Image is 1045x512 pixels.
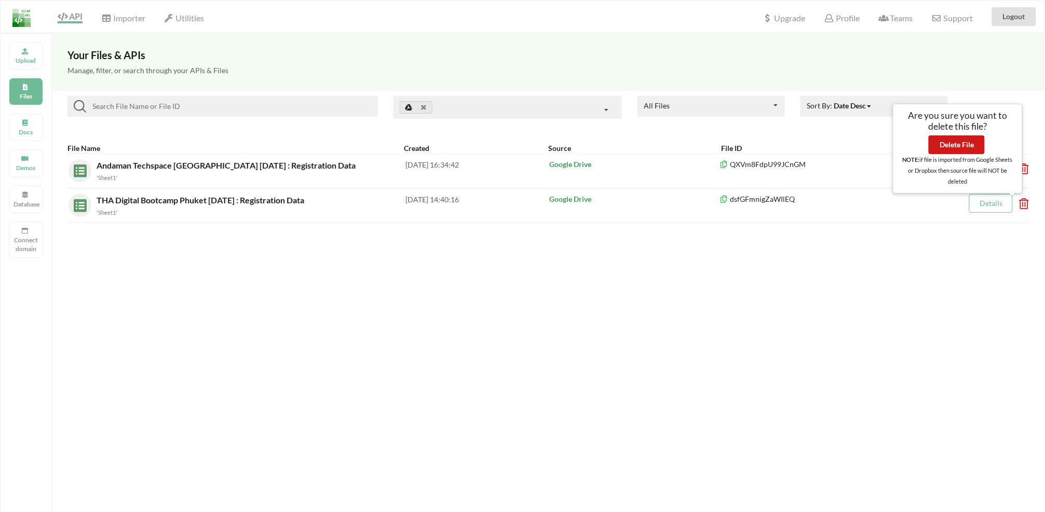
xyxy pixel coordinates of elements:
[101,13,145,23] span: Importer
[74,100,86,113] img: searchIcon.svg
[13,236,38,253] p: Connect domain
[644,102,670,109] div: All Files
[901,110,1015,132] h5: Are you sure you want to delete this file?
[722,144,742,153] b: File ID
[13,92,38,101] p: Files
[969,194,1013,213] button: Details
[13,128,38,136] p: Docs
[763,14,806,22] span: Upgrade
[932,14,973,22] span: Support
[980,199,1002,207] a: Details
[824,13,860,23] span: Profile
[903,156,1013,185] small: if file is imported from Google Sheets or Dropbox then source file will NOT be deleted
[992,7,1036,26] button: Logout
[13,56,38,65] p: Upload
[97,160,358,170] span: Andaman Techspace [GEOGRAPHIC_DATA] [DATE] : Registration Data
[86,100,374,113] input: Search File Name or File ID
[67,144,100,153] b: File Name
[549,194,720,204] p: Google Drive
[404,144,430,153] b: Created
[69,194,87,212] img: sheets.7a1b7961.svg
[720,194,929,204] p: dsfGFmnigZaWIlEQ
[97,209,117,216] small: 'Sheet1'
[720,159,929,170] p: QXVm8FdpU99JCnGM
[807,101,873,110] span: Sort By:
[549,159,720,170] p: Google Drive
[97,195,306,205] span: THA Digital Bootcamp Phuket [DATE] : Registration Data
[13,163,38,172] p: Demos
[67,66,1029,75] h5: Manage, filter, or search through your APIs & Files
[548,144,571,153] b: Source
[903,156,920,163] b: NOTE:
[164,13,204,23] span: Utilities
[67,49,1029,61] h3: Your Files & APIs
[406,159,549,182] div: [DATE] 16:34:42
[58,11,83,21] span: API
[97,174,117,181] small: 'Sheet1'
[879,13,913,23] span: Teams
[13,200,38,209] p: Database
[834,100,866,111] div: Date Desc
[12,9,31,27] img: LogoIcon.png
[406,194,549,217] div: [DATE] 14:40:16
[69,159,87,177] img: sheets.7a1b7961.svg
[929,135,985,154] button: Delete File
